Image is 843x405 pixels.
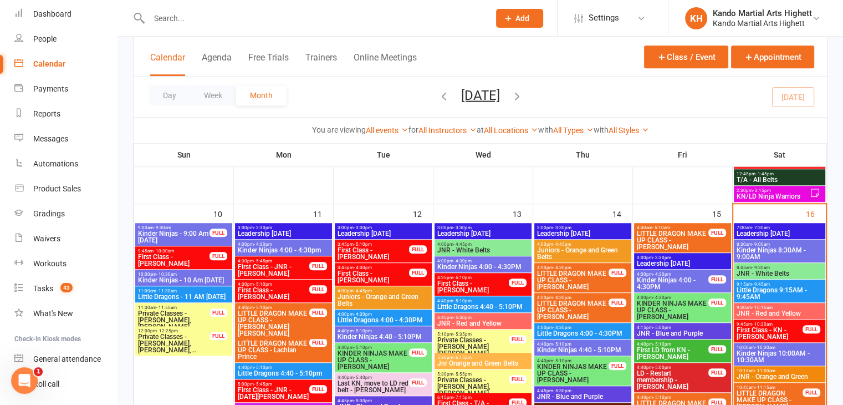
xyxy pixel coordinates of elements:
[453,259,472,264] span: - 4:30pm
[736,176,823,183] span: T/A - All Belts
[736,265,823,270] span: 8:45am
[537,393,629,400] span: JNR - Blue and Purple
[137,305,210,310] span: 11:30am
[237,247,330,254] span: Kinder Ninjas 4:00 - 4:30pm
[237,310,310,337] span: LITTLE DRAGON MAKE UP CLASS - [PERSON_NAME] [PERSON_NAME]
[461,87,500,103] button: [DATE]
[413,204,433,222] div: 12
[337,317,430,323] span: Little Dragons 4:00 - 4:30PM
[33,259,67,268] div: Workouts
[636,365,709,370] span: 4:40pm
[14,276,117,301] a: Tasks 43
[453,332,472,337] span: - 5:35pm
[636,230,709,250] span: LITTLE DRAGON MAKE UP CLASS - [PERSON_NAME]
[636,225,709,230] span: 4:40am
[137,230,210,244] span: Kinder Ninjas - 9:00 Am [DATE]
[237,340,310,360] span: LITTLE DRAGON MAKE UP CLASS - Lachlan Prince
[237,387,310,400] span: First Class - JNR - [DATE][PERSON_NAME]
[418,126,477,135] a: All Instructors
[736,225,823,230] span: 7:00am
[437,247,529,254] span: JNR - White Belts
[553,358,571,363] span: - 5:10pm
[354,345,372,350] span: - 5:10pm
[533,143,633,166] th: Thu
[708,368,726,377] div: FULL
[609,126,649,135] a: All Styles
[237,225,330,230] span: 3:00pm
[636,272,709,277] span: 4:00pm
[437,315,529,320] span: 4:45pm
[652,225,670,230] span: - 5:10am
[437,303,529,310] span: Little Dragons 4:40 - 5:10PM
[553,388,571,393] span: - 5:30pm
[337,288,430,293] span: 4:00pm
[752,305,773,310] span: - 10:15am
[537,242,629,247] span: 4:00pm
[633,143,733,166] th: Fri
[437,230,529,237] span: Leadership [DATE]
[752,225,770,230] span: - 7:30am
[14,251,117,276] a: Workouts
[713,18,812,28] div: Kando Martial Arts Highett
[752,242,770,247] span: - 9:00am
[437,337,509,363] span: Private Classes - [PERSON_NAME] [PERSON_NAME][GEOGRAPHIC_DATA]
[237,365,330,370] span: 4:40pm
[14,126,117,151] a: Messages
[14,347,117,372] a: General attendance kiosk mode
[137,288,230,293] span: 11:00am
[612,204,632,222] div: 14
[137,310,210,330] span: Private Classes - [PERSON_NAME], [PERSON_NAME]
[736,270,823,277] span: JNR - White Belts
[366,126,408,135] a: All events
[453,275,472,280] span: - 5:10pm
[437,259,529,264] span: 4:00pm
[437,298,529,303] span: 4:40pm
[437,360,529,367] span: Jnr Orange and Green Belts
[14,52,117,77] a: Calendar
[337,345,410,350] span: 4:40pm
[537,295,609,300] span: 4:00pm
[309,308,327,317] div: FULL
[156,272,177,277] span: - 10:30am
[437,280,509,293] span: First Class - [PERSON_NAME]
[305,52,337,76] button: Trainers
[254,365,272,370] span: - 5:10pm
[146,11,482,26] input: Search...
[337,293,430,307] span: Juniors - Orange and Green Belts
[33,284,53,293] div: Tasks
[736,230,823,237] span: Leadership [DATE]
[537,358,609,363] span: 4:40pm
[553,242,571,247] span: - 4:45pm
[803,388,820,397] div: FULL
[515,14,529,23] span: Add
[537,388,629,393] span: 4:45pm
[14,372,117,397] a: Roll call
[708,345,726,353] div: FULL
[354,398,372,403] span: - 5:30pm
[636,395,709,400] span: 4:40pm
[354,375,372,380] span: - 5:40pm
[337,270,410,283] span: First Class - [PERSON_NAME]
[537,325,629,330] span: 4:00pm
[736,171,823,176] span: 12:45pm
[33,34,57,43] div: People
[154,249,174,254] span: - 10:30am
[453,315,472,320] span: - 5:30pm
[337,398,430,403] span: 4:45pm
[309,285,327,293] div: FULL
[237,230,330,237] span: Leadership [DATE]
[513,204,533,222] div: 13
[537,347,629,353] span: Kinder Ninjas 4:40 - 5:10PM
[636,300,709,320] span: KINDER NINJAS MAKE UP CLASS - [PERSON_NAME]
[806,204,826,222] div: 16
[236,85,287,105] button: Month
[150,52,185,76] button: Calendar
[733,143,827,166] th: Sat
[137,254,210,267] span: First Class - [PERSON_NAME]
[636,370,709,390] span: LD - Restart membership - [PERSON_NAME]
[736,350,823,363] span: Kinder Ninjas 10:00AM - 10:30AM
[437,372,509,377] span: 5:30pm
[708,229,726,237] div: FULL
[736,242,823,247] span: 8:30am
[736,188,810,193] span: 2:30pm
